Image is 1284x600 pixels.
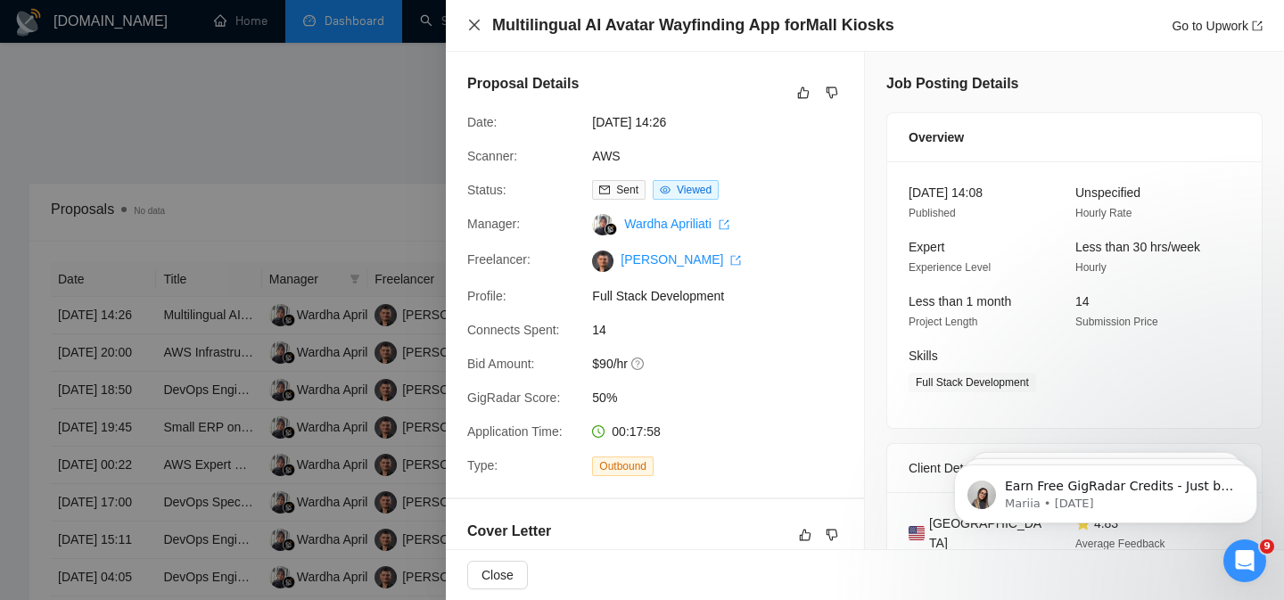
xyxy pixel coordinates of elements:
a: Go to Upworkexport [1172,19,1263,33]
span: Outbound [592,456,654,476]
button: dislike [821,82,843,103]
iframe: Intercom live chat [1223,539,1266,582]
button: like [793,82,814,103]
span: question-circle [631,357,646,371]
span: $90/hr [592,354,860,374]
span: Viewed [677,184,712,196]
span: export [719,219,729,230]
span: close [467,18,481,32]
h5: Proposal Details [467,73,579,95]
span: [DATE] 14:26 [592,112,860,132]
span: clock-circle [592,425,605,438]
span: Date: [467,115,497,129]
span: Profile: [467,289,506,303]
span: Bid Amount: [467,357,535,371]
span: Connects Spent: [467,323,560,337]
span: Full Stack Development [592,286,860,306]
span: Status: [467,183,506,197]
span: Project Length [909,316,977,328]
a: AWS [592,149,620,163]
span: Application Time: [467,424,563,439]
button: Close [467,18,481,33]
span: Scanner: [467,149,517,163]
span: Sent [616,184,638,196]
span: 14 [592,320,860,340]
span: Skills [909,349,938,363]
span: Expert [909,240,944,254]
span: GigRadar Score: [467,390,560,405]
div: Client Details [909,444,1240,492]
span: Hourly [1075,261,1107,274]
span: Less than 30 hrs/week [1075,240,1200,254]
button: like [794,524,816,546]
span: Less than 1 month [909,294,1011,308]
button: dislike [821,524,843,546]
iframe: Intercom notifications message [927,427,1284,552]
span: dislike [826,528,838,542]
span: Freelancer: [467,252,531,267]
span: Manager: [467,217,520,231]
span: Published [909,207,956,219]
span: like [797,86,810,100]
img: 🇺🇸 [909,523,925,543]
span: like [799,528,811,542]
span: Close [481,565,514,585]
span: Type: [467,458,498,473]
img: gigradar-bm.png [605,223,617,235]
h4: Multilingual AI Avatar Wayfinding App forMall Kiosks [492,14,894,37]
span: mail [599,185,610,195]
a: [PERSON_NAME] export [621,252,741,267]
span: eye [660,185,671,195]
span: Full Stack Development [909,373,1036,392]
img: c16P_ZQAi2DAfXAV-28ozFbFO5FLoE0C3eRZRgy1E3x7FzoFt-cI5F3eVXtbWuknu7 [592,251,613,272]
span: 9 [1260,539,1274,554]
a: Wardha Apriliati export [624,217,728,231]
span: 50% [592,388,860,407]
span: [DATE] 14:08 [909,185,983,200]
span: export [730,255,741,266]
span: Experience Level [909,261,991,274]
h5: Cover Letter [467,521,551,542]
span: Overview [909,127,964,147]
span: 00:17:58 [612,424,661,439]
button: Close [467,561,528,589]
span: Hourly Rate [1075,207,1132,219]
h5: Job Posting Details [886,73,1018,95]
span: Unspecified [1075,185,1140,200]
span: export [1252,21,1263,31]
span: 14 [1075,294,1090,308]
span: dislike [826,86,838,100]
span: Submission Price [1075,316,1158,328]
